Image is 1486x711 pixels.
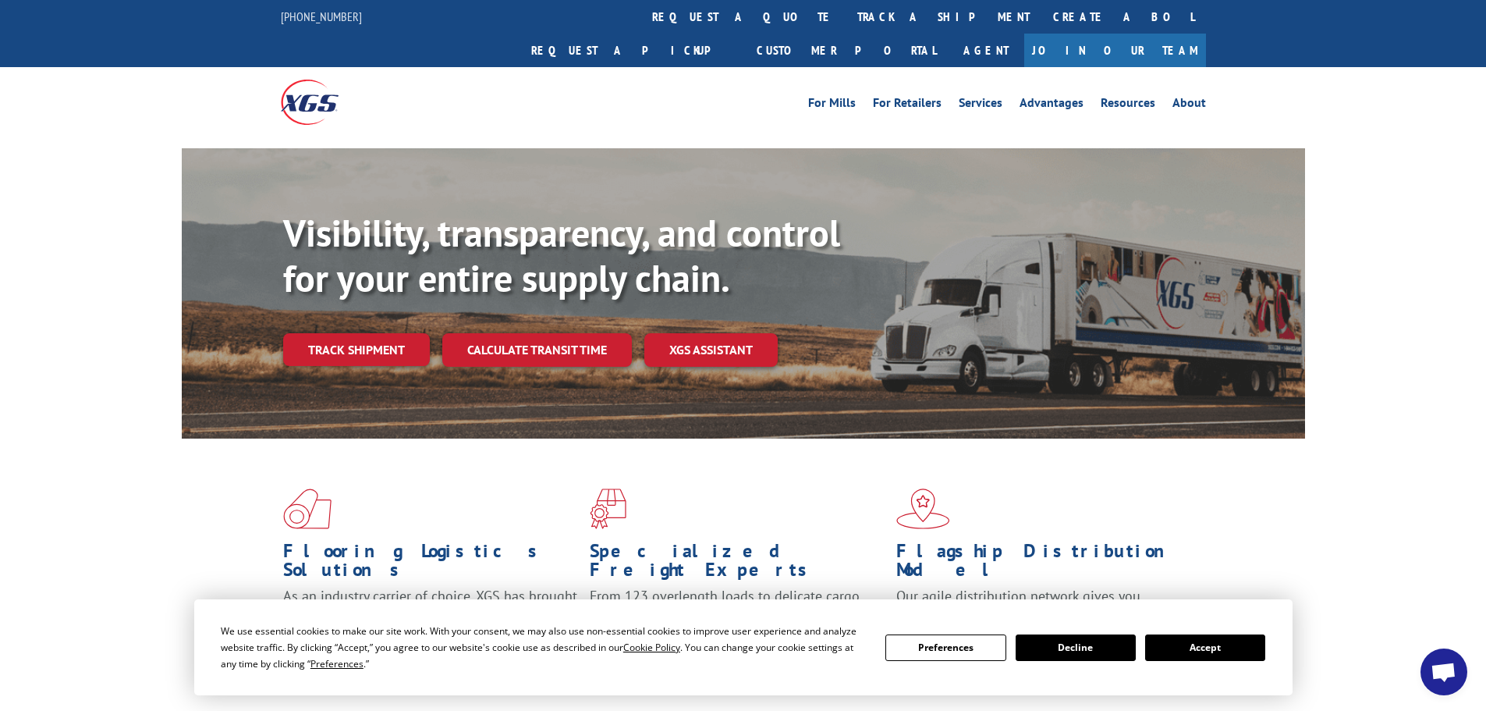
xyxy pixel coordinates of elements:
[221,623,867,672] div: We use essential cookies to make our site work. With your consent, we may also use non-essential ...
[281,9,362,24] a: [PHONE_NUMBER]
[873,97,942,114] a: For Retailers
[283,333,430,366] a: Track shipment
[745,34,948,67] a: Customer Portal
[1172,97,1206,114] a: About
[283,208,840,302] b: Visibility, transparency, and control for your entire supply chain.
[283,542,578,587] h1: Flooring Logistics Solutions
[520,34,745,67] a: Request a pickup
[1020,97,1083,114] a: Advantages
[283,489,332,529] img: xgs-icon-total-supply-chain-intelligence-red
[959,97,1002,114] a: Services
[1024,34,1206,67] a: Join Our Team
[948,34,1024,67] a: Agent
[896,587,1183,624] span: Our agile distribution network gives you nationwide inventory management on demand.
[896,489,950,529] img: xgs-icon-flagship-distribution-model-red
[1420,649,1467,695] div: Open chat
[590,489,626,529] img: xgs-icon-focused-on-flooring-red
[1145,635,1265,661] button: Accept
[310,657,364,670] span: Preferences
[590,587,885,656] p: From 123 overlength loads to delicate cargo, our experienced staff knows the best way to move you...
[644,333,778,367] a: XGS ASSISTANT
[623,641,680,654] span: Cookie Policy
[1016,635,1136,661] button: Decline
[283,587,577,642] span: As an industry carrier of choice, XGS has brought innovation and dedication to flooring logistics...
[194,599,1293,695] div: Cookie Consent Prompt
[590,542,885,587] h1: Specialized Freight Experts
[442,333,632,367] a: Calculate transit time
[885,635,1005,661] button: Preferences
[808,97,856,114] a: For Mills
[896,542,1191,587] h1: Flagship Distribution Model
[1101,97,1155,114] a: Resources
